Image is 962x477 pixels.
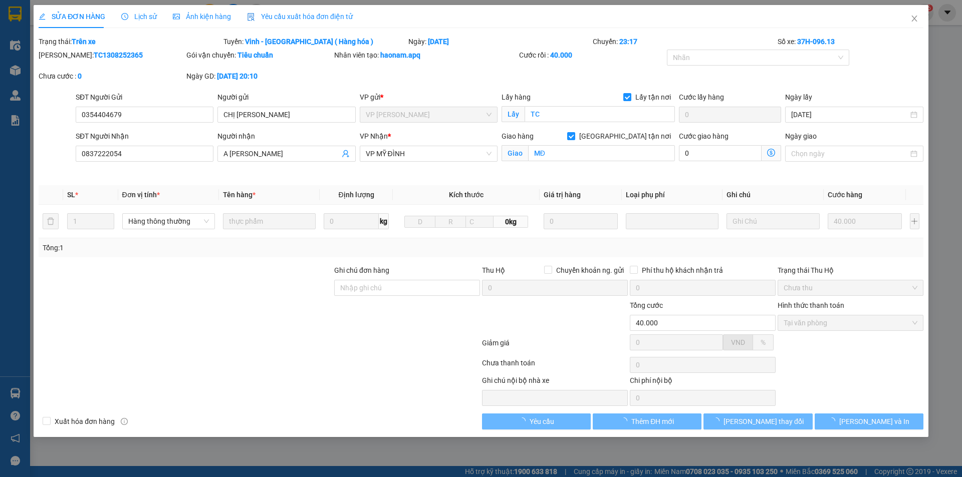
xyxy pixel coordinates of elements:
[482,413,591,429] button: Yêu cầu
[528,145,675,161] input: Giao tận nơi
[631,92,675,103] span: Lấy tận nơi
[638,265,727,276] span: Phí thu hộ khách nhận trả
[482,375,628,390] div: Ghi chú nội bộ nhà xe
[620,417,631,424] span: loading
[76,131,213,142] div: SĐT Người Nhận
[38,36,222,47] div: Trạng thái:
[530,416,554,427] span: Yêu cầu
[247,13,255,21] img: icon
[791,109,908,120] input: Ngày lấy
[404,216,435,228] input: D
[338,191,374,199] span: Định lượng
[910,213,919,229] button: plus
[619,38,637,46] b: 23:17
[245,38,373,46] b: Vinh - [GEOGRAPHIC_DATA] ( Hàng hóa )
[435,216,466,228] input: R
[502,93,531,101] span: Lấy hàng
[186,71,332,82] div: Ngày GD:
[724,416,804,427] span: [PERSON_NAME] thay đổi
[121,418,128,425] span: info-circle
[785,132,817,140] label: Ngày giao
[72,38,96,46] b: Trên xe
[76,92,213,103] div: SĐT Người Gửi
[544,191,581,199] span: Giá trị hàng
[622,185,723,205] th: Loại phụ phí
[380,51,420,59] b: haonam.apq
[223,213,316,229] input: VD: Bàn, Ghế
[186,50,332,61] div: Gói vận chuyển:
[630,375,776,390] div: Chi phí nội bộ
[121,13,157,21] span: Lịch sử
[39,13,46,20] span: edit
[121,13,128,20] span: clock-circle
[173,13,180,20] span: picture
[502,106,525,122] span: Lấy
[94,51,143,59] b: TC1308252365
[679,132,729,140] label: Cước giao hàng
[679,93,724,101] label: Cước lấy hàng
[407,36,592,47] div: Ngày:
[552,265,628,276] span: Chuyển khoản ng. gửi
[39,50,184,61] div: [PERSON_NAME]:
[592,36,777,47] div: Chuyến:
[173,13,231,21] span: Ảnh kiện hàng
[482,266,505,274] span: Thu Hộ
[51,416,119,427] span: Xuất hóa đơn hàng
[334,280,480,296] input: Ghi chú đơn hàng
[828,213,902,229] input: 0
[797,38,835,46] b: 37H-096.13
[550,51,572,59] b: 40.000
[360,92,498,103] div: VP gửi
[785,93,812,101] label: Ngày lấy
[703,413,812,429] button: [PERSON_NAME] thay đổi
[723,185,823,205] th: Ghi chú
[342,150,350,158] span: user-add
[449,191,484,199] span: Kích thước
[900,5,928,33] button: Close
[784,315,917,330] span: Tại văn phòng
[465,216,494,228] input: C
[593,413,701,429] button: Thêm ĐH mới
[828,191,862,199] span: Cước hàng
[839,416,909,427] span: [PERSON_NAME] và In
[777,36,924,47] div: Số xe:
[544,213,618,229] input: 0
[222,36,407,47] div: Tuyến:
[630,301,663,309] span: Tổng cước
[679,107,781,123] input: Cước lấy hàng
[366,107,492,122] span: VP THANH CHƯƠNG
[519,50,665,61] div: Cước rồi :
[360,132,388,140] span: VP Nhận
[767,149,775,157] span: dollar-circle
[379,213,389,229] span: kg
[39,13,105,21] span: SỬA ĐƠN HÀNG
[778,301,844,309] label: Hình thức thanh toán
[910,15,918,23] span: close
[217,92,355,103] div: Người gửi
[519,417,530,424] span: loading
[712,417,724,424] span: loading
[494,216,528,228] span: 0kg
[575,131,675,142] span: [GEOGRAPHIC_DATA] tận nơi
[815,413,923,429] button: [PERSON_NAME] và In
[39,71,184,82] div: Chưa cước :
[217,131,355,142] div: Người nhận
[502,145,528,161] span: Giao
[237,51,273,59] b: Tiêu chuẩn
[67,191,75,199] span: SL
[223,191,256,199] span: Tên hàng
[428,38,449,46] b: [DATE]
[778,265,923,276] div: Trạng thái Thu Hộ
[791,148,908,159] input: Ngày giao
[481,357,629,375] div: Chưa thanh toán
[128,214,209,229] span: Hàng thông thường
[631,416,674,427] span: Thêm ĐH mới
[502,132,534,140] span: Giao hàng
[731,338,745,346] span: VND
[366,146,492,161] span: VP MỸ ĐÌNH
[122,191,160,199] span: Đơn vị tính
[334,266,389,274] label: Ghi chú đơn hàng
[247,13,353,21] span: Yêu cầu xuất hóa đơn điện tử
[525,106,675,122] input: Lấy tận nơi
[334,50,517,61] div: Nhân viên tạo:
